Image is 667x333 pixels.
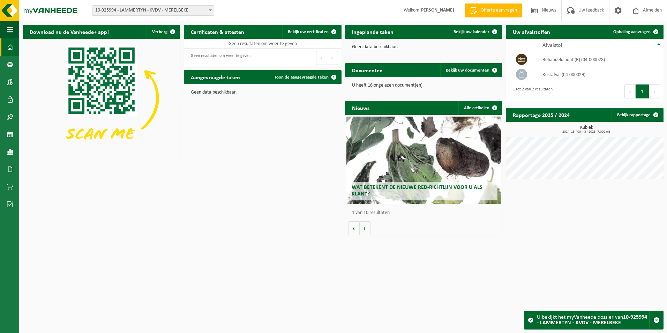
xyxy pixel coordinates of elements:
span: Offerte aanvragen [479,7,519,14]
a: Bekijk uw kalender [448,25,502,39]
span: Ophaling aanvragen [613,30,651,34]
button: Verberg [147,25,180,39]
button: Next [327,51,338,65]
h2: Nieuws [345,101,376,114]
span: Wat betekent de nieuwe RED-richtlijn voor u als klant? [352,185,482,197]
div: Geen resultaten om weer te geven [187,50,250,66]
p: Geen data beschikbaar. [191,90,335,95]
button: Previous [316,51,327,65]
strong: 10-925994 - LAMMERTYN - KVDV - MERELBEKE [537,314,647,326]
h2: Certificaten & attesten [184,25,251,38]
span: 10-925994 - LAMMERTYN - KVDV - MERELBEKE [92,6,214,15]
td: behandeld hout (B) (04-000028) [537,52,664,67]
span: Bekijk uw kalender [454,30,489,34]
td: restafval (04-000029) [537,67,664,82]
a: Alle artikelen [458,101,502,115]
img: Download de VHEPlus App [23,39,180,157]
a: Toon de aangevraagde taken [269,70,341,84]
a: Wat betekent de nieuwe RED-richtlijn voor u als klant? [346,117,501,204]
p: Geen data beschikbaar. [352,45,496,50]
button: Next [649,84,660,98]
span: Bekijk uw certificaten [288,30,329,34]
button: Vorige [349,221,360,235]
h2: Download nu de Vanheede+ app! [23,25,116,38]
a: Offerte aanvragen [465,3,522,17]
a: Bekijk uw documenten [440,63,502,77]
span: 10-925994 - LAMMERTYN - KVDV - MERELBEKE [92,5,214,16]
h2: Uw afvalstoffen [506,25,557,38]
button: 1 [636,84,649,98]
span: Afvalstof [542,43,562,48]
h2: Ingeplande taken [345,25,400,38]
button: Volgende [360,221,370,235]
div: U bekijkt het myVanheede dossier van [537,311,650,329]
h2: Documenten [345,63,390,77]
strong: [PERSON_NAME] [419,8,454,13]
div: 1 tot 2 van 2 resultaten [509,84,553,99]
button: Previous [624,84,636,98]
span: Toon de aangevraagde taken [275,75,329,80]
h2: Rapportage 2025 / 2024 [506,108,577,121]
h2: Aangevraagde taken [184,70,247,84]
a: Ophaling aanvragen [608,25,663,39]
p: U heeft 18 ongelezen document(en). [352,83,496,88]
span: Verberg [152,30,167,34]
a: Bekijk uw certificaten [282,25,341,39]
td: Geen resultaten om weer te geven [184,39,342,49]
p: 1 van 10 resultaten [352,210,499,215]
span: Bekijk uw documenten [446,68,489,73]
h3: Kubiek [509,125,664,134]
span: 2024: 15,400 m3 - 2025: 7,000 m3 [509,130,664,134]
a: Bekijk rapportage [612,108,663,122]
